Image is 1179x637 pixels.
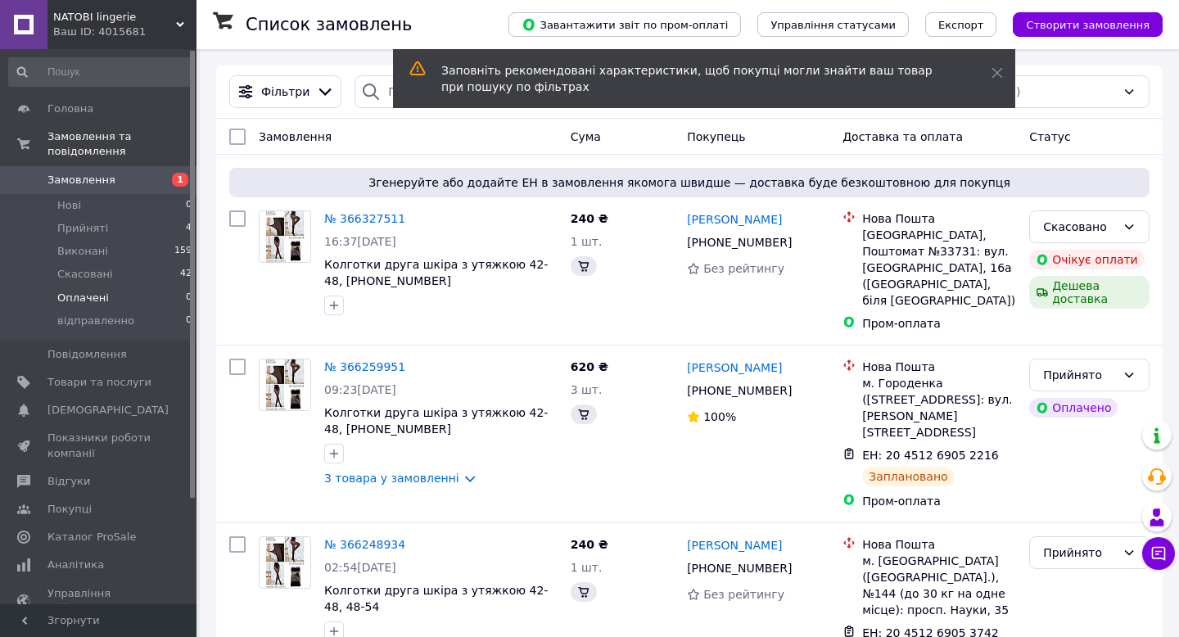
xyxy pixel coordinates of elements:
[324,584,548,613] a: Колготки друга шкіра з утяжкою 42-48, 48-54
[47,502,92,517] span: Покупці
[324,235,396,248] span: 16:37[DATE]
[862,467,955,486] div: Заплановано
[57,314,134,328] span: відправленно
[938,19,984,31] span: Експорт
[324,472,459,485] a: 3 товара у замовленні
[842,130,963,143] span: Доставка та оплата
[1043,544,1116,562] div: Прийнято
[186,291,192,305] span: 0
[261,84,309,100] span: Фільтри
[174,244,192,259] span: 159
[703,410,736,423] span: 100%
[265,359,305,410] img: Фото товару
[324,406,548,436] a: Колготки друга шкіра з утяжкою 42-48, [PHONE_NUMBER]
[687,359,782,376] a: [PERSON_NAME]
[172,173,188,187] span: 1
[522,17,728,32] span: Завантажити звіт по пром-оплаті
[862,359,1016,375] div: Нова Пошта
[862,210,1016,227] div: Нова Пошта
[687,537,782,553] a: [PERSON_NAME]
[186,221,192,236] span: 4
[236,174,1143,191] span: Згенеруйте або додайте ЕН в замовлення якомога швидше — доставка буде безкоштовною для покупця
[324,360,405,373] a: № 366259951
[57,244,108,259] span: Виконані
[1029,250,1145,269] div: Очікує оплати
[47,586,151,616] span: Управління сайтом
[324,561,396,574] span: 02:54[DATE]
[186,314,192,328] span: 0
[1029,398,1118,418] div: Оплачено
[862,553,1016,618] div: м. [GEOGRAPHIC_DATA] ([GEOGRAPHIC_DATA].), №144 (до 30 кг на одне місце): просп. Науки, 35
[571,212,608,225] span: 240 ₴
[1013,12,1163,37] button: Створити замовлення
[862,449,999,462] span: ЕН: 20 4512 6905 2216
[571,130,601,143] span: Cума
[571,360,608,373] span: 620 ₴
[770,19,896,31] span: Управління статусами
[703,588,784,601] span: Без рейтингу
[47,558,104,572] span: Аналітика
[1026,19,1150,31] span: Створити замовлення
[57,198,81,213] span: Нові
[57,221,108,236] span: Прийняті
[684,231,795,254] div: [PHONE_NUMBER]
[571,538,608,551] span: 240 ₴
[862,227,1016,309] div: [GEOGRAPHIC_DATA], Поштомат №33731: вул. [GEOGRAPHIC_DATA], 16а ([GEOGRAPHIC_DATA], біля [GEOGRAP...
[47,375,151,390] span: Товари та послуги
[324,212,405,225] a: № 366327511
[1029,130,1071,143] span: Статус
[47,347,127,362] span: Повідомлення
[571,383,603,396] span: 3 шт.
[47,173,115,187] span: Замовлення
[1043,366,1116,384] div: Прийнято
[862,375,1016,440] div: м. Городенка ([STREET_ADDRESS]: вул. [PERSON_NAME][STREET_ADDRESS]
[571,561,603,574] span: 1 шт.
[47,530,136,544] span: Каталог ProSale
[53,25,196,39] div: Ваш ID: 4015681
[687,130,745,143] span: Покупець
[259,130,332,143] span: Замовлення
[53,10,176,25] span: NATOBI lingerie
[324,258,548,287] a: Колготки друга шкіра з утяжкою 42-48, [PHONE_NUMBER]
[47,102,93,116] span: Головна
[441,62,951,95] div: Заповніть рекомендовані характеристики, щоб покупці могли знайти ваш товар при пошуку по фільтрах
[862,315,1016,332] div: Пром-оплата
[862,493,1016,509] div: Пром-оплата
[1142,537,1175,570] button: Чат з покупцем
[1043,218,1116,236] div: Скасовано
[925,12,997,37] button: Експорт
[757,12,909,37] button: Управління статусами
[508,12,741,37] button: Завантажити звіт по пром-оплаті
[571,235,603,248] span: 1 шт.
[996,17,1163,30] a: Створити замовлення
[324,383,396,396] span: 09:23[DATE]
[862,536,1016,553] div: Нова Пошта
[57,267,113,282] span: Скасовані
[57,291,109,305] span: Оплачені
[265,211,305,262] img: Фото товару
[684,379,795,402] div: [PHONE_NUMBER]
[259,210,311,263] a: Фото товару
[684,557,795,580] div: [PHONE_NUMBER]
[259,536,311,589] a: Фото товару
[47,129,196,159] span: Замовлення та повідомлення
[687,211,782,228] a: [PERSON_NAME]
[324,538,405,551] a: № 366248934
[180,267,192,282] span: 42
[8,57,193,87] input: Пошук
[186,198,192,213] span: 0
[703,262,784,275] span: Без рейтингу
[47,431,151,460] span: Показники роботи компанії
[246,15,412,34] h1: Список замовлень
[265,537,305,588] img: Фото товару
[259,359,311,411] a: Фото товару
[47,403,169,418] span: [DEMOGRAPHIC_DATA]
[47,474,90,489] span: Відгуки
[1029,276,1150,309] div: Дешева доставка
